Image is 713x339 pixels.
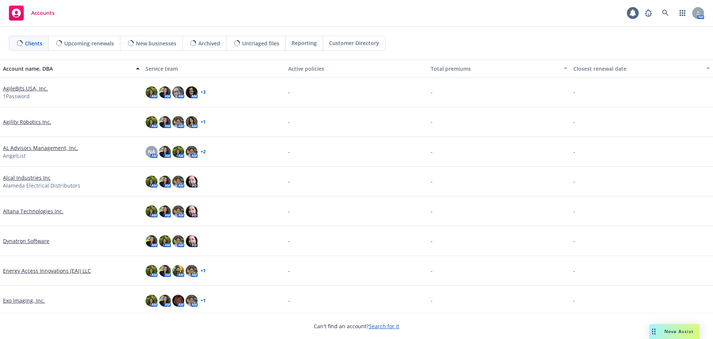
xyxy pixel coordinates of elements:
[146,65,282,73] div: Service team
[570,60,713,77] button: Closest renewal date
[172,295,184,307] img: photo
[186,176,198,188] img: photo
[159,176,171,188] img: photo
[186,265,198,277] img: photo
[186,235,198,247] img: photo
[3,174,51,182] a: Alcal Industries Inc
[641,6,656,20] a: Report a Bug
[431,267,433,275] span: -
[431,297,433,304] span: -
[186,146,198,158] img: photo
[172,205,184,217] img: photo
[431,88,433,96] span: -
[201,90,206,95] a: + 3
[3,207,64,215] a: Altana Technologies Inc.
[288,207,290,215] span: -
[3,297,45,304] a: Exo Imaging, Inc.
[329,39,379,47] span: Customer Directory
[3,118,51,126] a: Agility Robotics Inc.
[573,88,575,96] span: -
[3,152,26,160] span: AngelList
[146,235,157,247] img: photo
[3,237,49,245] a: Dynatron Software
[172,116,184,128] img: photo
[431,207,433,215] span: -
[186,86,198,98] img: photo
[3,65,131,73] div: Account name, DBA
[664,328,694,335] span: Nova Assist
[172,176,184,188] img: photo
[573,207,575,215] span: -
[431,65,559,73] div: Total premiums
[159,265,171,277] img: photo
[136,39,176,47] span: New businesses
[288,267,290,275] span: -
[172,265,184,277] img: photo
[159,146,171,158] img: photo
[148,148,155,156] span: NA
[172,86,184,98] img: photo
[428,60,570,77] button: Total premiums
[198,39,220,47] span: Archived
[159,295,171,307] img: photo
[369,323,399,330] a: Search for it
[288,237,290,245] span: -
[146,295,157,307] img: photo
[201,269,206,273] a: + 1
[159,86,171,98] img: photo
[159,205,171,217] img: photo
[172,235,184,247] img: photo
[143,60,285,77] button: Service team
[146,265,157,277] img: photo
[288,88,290,96] span: -
[186,116,198,128] img: photo
[288,118,290,126] span: -
[314,322,399,330] span: Can't find an account?
[431,148,433,156] span: -
[3,84,48,92] a: AgileBits USA, Inc.
[431,237,433,245] span: -
[146,116,157,128] img: photo
[186,205,198,217] img: photo
[159,235,171,247] img: photo
[658,6,673,20] a: Search
[146,86,157,98] img: photo
[64,39,114,47] span: Upcoming renewals
[201,298,206,303] a: + 1
[25,39,42,47] span: Clients
[201,150,206,154] a: + 2
[146,205,157,217] img: photo
[288,297,290,304] span: -
[31,10,55,16] span: Accounts
[573,237,575,245] span: -
[292,39,317,47] span: Reporting
[3,144,78,152] a: AL Advisors Management, Inc.
[285,60,428,77] button: Active policies
[201,120,206,124] a: + 1
[3,182,80,189] span: Alameda Electrical Distributors
[3,267,91,275] a: Energy Access Innovations (EAI) LLC
[288,148,290,156] span: -
[288,65,425,73] div: Active policies
[573,178,575,185] span: -
[172,146,184,158] img: photo
[675,6,690,20] a: Switch app
[6,3,58,23] a: Accounts
[573,65,702,73] div: Closest renewal date
[3,92,30,100] span: 1Password
[573,118,575,126] span: -
[431,178,433,185] span: -
[186,295,198,307] img: photo
[573,267,575,275] span: -
[146,176,157,188] img: photo
[573,297,575,304] span: -
[288,178,290,185] span: -
[649,324,658,339] div: Drag to move
[431,118,433,126] span: -
[242,39,279,47] span: Untriaged files
[159,116,171,128] img: photo
[573,148,575,156] span: -
[649,324,700,339] button: Nova Assist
